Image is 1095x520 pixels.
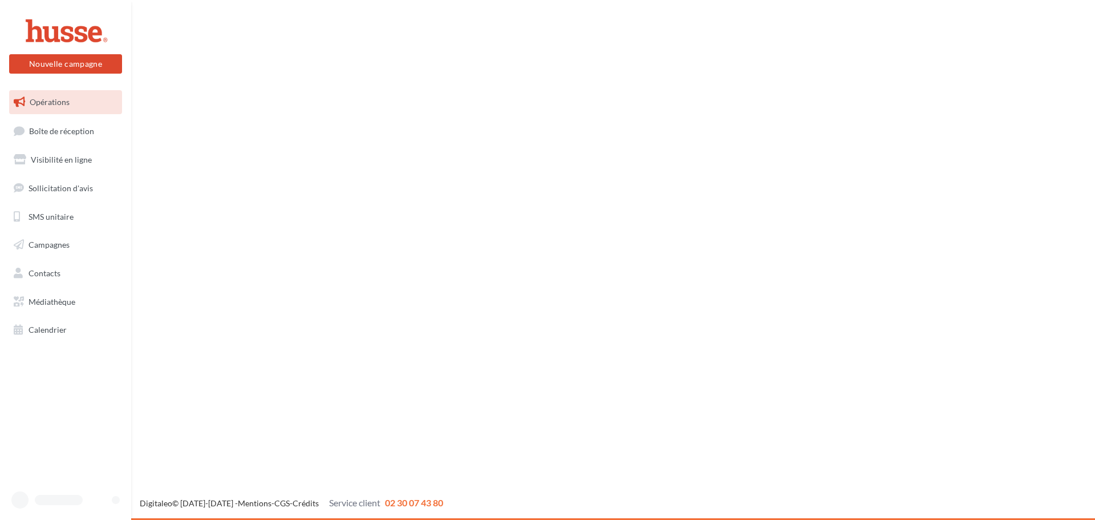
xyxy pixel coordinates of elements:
[293,498,319,508] a: Crédits
[7,233,124,257] a: Campagnes
[7,205,124,229] a: SMS unitaire
[9,54,122,74] button: Nouvelle campagne
[7,148,124,172] a: Visibilité en ligne
[29,211,74,221] span: SMS unitaire
[30,97,70,107] span: Opérations
[29,126,94,135] span: Boîte de réception
[140,498,443,508] span: © [DATE]-[DATE] - - -
[329,497,380,508] span: Service client
[385,497,443,508] span: 02 30 07 43 80
[238,498,271,508] a: Mentions
[29,325,67,334] span: Calendrier
[7,119,124,143] a: Boîte de réception
[29,183,93,193] span: Sollicitation d'avis
[7,90,124,114] a: Opérations
[7,261,124,285] a: Contacts
[31,155,92,164] span: Visibilité en ligne
[7,176,124,200] a: Sollicitation d'avis
[29,297,75,307] span: Médiathèque
[29,268,60,278] span: Contacts
[274,498,290,508] a: CGS
[7,290,124,314] a: Médiathèque
[7,318,124,342] a: Calendrier
[29,240,70,249] span: Campagnes
[140,498,172,508] a: Digitaleo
